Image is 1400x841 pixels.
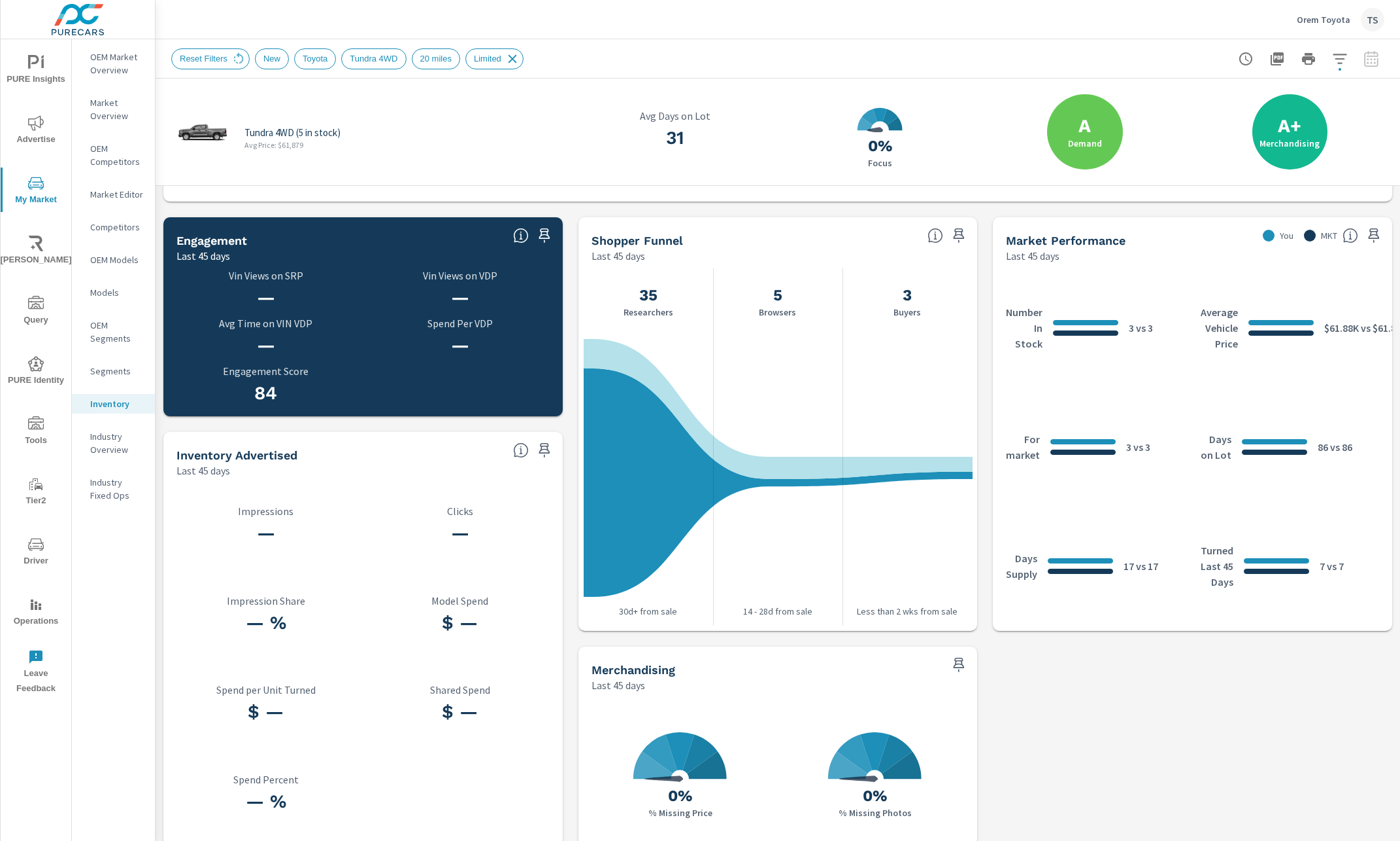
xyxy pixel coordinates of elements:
p: Impressions [176,505,355,517]
h3: — [176,334,355,357]
span: Understand how your vehicle is digitally retailed compared to the market. [513,442,529,458]
p: vs 3 [1131,439,1150,455]
p: Engagement Score [176,365,355,377]
h3: 31 [581,127,770,149]
h3: — [176,287,355,309]
p: Avg Days on Lot [581,110,770,122]
div: OEM Segments [72,315,155,348]
h3: — % [176,791,355,813]
h3: — % [176,612,355,634]
h3: — [176,522,355,545]
h3: — [371,334,549,357]
span: PURE Identity [5,356,67,388]
span: Tools [5,416,67,448]
p: Last 45 days [592,677,645,693]
p: Vin Views on SRP [176,270,355,281]
span: Query [5,296,67,328]
div: OEM Models [72,250,155,270]
span: [PERSON_NAME] [5,236,67,268]
p: 7 [1320,558,1325,574]
p: vs 17 [1134,558,1158,574]
p: 17 [1124,558,1134,574]
h5: Market Performance [1006,234,1125,247]
h5: Inventory Advertised [176,448,297,462]
p: Spend Per VDP [371,317,549,329]
span: Tier2 [5,476,67,509]
h3: $ — [371,612,549,634]
div: Models [72,283,155,302]
h2: A+ [1278,115,1301,137]
span: Driver [5,537,67,569]
h3: 84 [176,382,355,404]
p: OEM Market Overview [90,50,144,77]
p: You [1280,229,1293,242]
p: Shared Spend [371,684,549,696]
h5: Shopper Funnel [592,234,683,247]
span: Operations [5,597,67,629]
h3: — [371,522,549,545]
p: Number In Stock [1006,304,1042,351]
h3: $ — [176,701,355,723]
div: Segments [72,361,155,381]
p: 86 [1318,439,1328,455]
p: Spend Percent [176,774,355,785]
p: OEM Competitors [90,142,144,168]
div: nav menu [1,39,71,702]
label: Demand [1068,137,1102,149]
p: 3 [1126,439,1131,455]
p: Industry Fixed Ops [90,476,144,502]
p: Vin Views on VDP [371,270,549,281]
h5: Merchandising [592,663,675,677]
p: OEM Models [90,253,144,266]
div: OEM Competitors [72,139,155,171]
p: Focus [868,157,893,169]
span: Reset Filters [172,54,235,63]
span: Save this to your personalized report [1363,225,1384,246]
p: $61.88K [1324,320,1359,336]
p: Avg Price: $61,879 [244,139,303,151]
span: Limited [466,54,509,63]
h3: 0% [648,785,712,807]
span: Advertise [5,115,67,147]
div: Reset Filters [171,48,250,69]
div: Inventory [72,394,155,414]
span: Save this to your personalized report [948,654,969,675]
p: Spend per Unit Turned [176,684,355,696]
p: Tundra 4WD (5 in stock) [244,127,341,139]
span: New [256,54,288,63]
div: Industry Fixed Ops [72,473,155,505]
div: Market Overview [72,93,155,126]
span: My Market [5,175,67,207]
p: Orem Toyota [1297,14,1350,26]
label: Merchandising [1259,137,1320,149]
p: vs 7 [1325,558,1344,574]
span: Leave Feedback [5,649,67,696]
h3: 0% [839,785,912,807]
p: Impression Share [176,595,355,607]
span: Tundra 4WD [342,54,405,63]
span: Know where every customer is during their purchase journey. View customer activity from first cli... [927,228,943,243]
div: OEM Market Overview [72,47,155,80]
span: PURE Insights [5,55,67,87]
span: Save this to your personalized report [534,440,555,461]
div: Industry Overview [72,427,155,459]
span: Save this to your personalized report [948,225,969,246]
p: Market Overview [90,96,144,122]
p: 3 [1129,320,1134,336]
p: For market [1006,431,1040,463]
h3: $ — [371,701,549,723]
h3: — [371,287,549,309]
div: TS [1361,8,1384,31]
div: Market Editor [72,185,155,204]
p: Avg Time on VIN VDP [176,317,355,329]
span: Toyota [295,54,335,63]
p: vs 86 [1328,439,1352,455]
p: Days on Lot [1201,431,1231,463]
p: Last 45 days [176,248,230,264]
h2: A [1078,115,1091,137]
p: Turned Last 45 Days [1201,543,1233,590]
div: Limited [465,48,524,69]
p: Inventory [90,397,144,410]
p: Industry Overview [90,430,144,456]
p: Clicks [371,505,549,517]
